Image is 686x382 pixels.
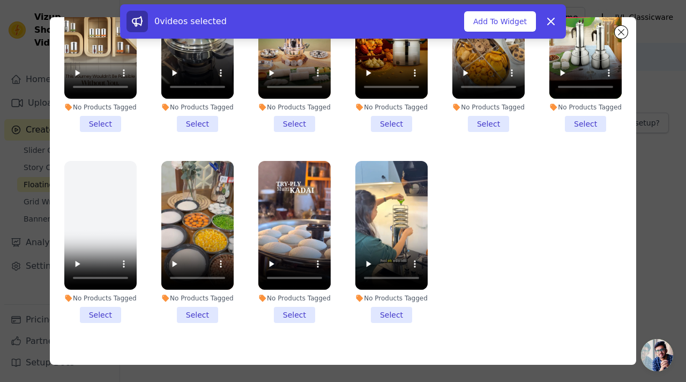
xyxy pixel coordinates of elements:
div: No Products Tagged [452,103,525,112]
div: No Products Tagged [64,294,137,303]
span: 0 videos selected [154,16,227,26]
div: No Products Tagged [64,103,137,112]
div: No Products Tagged [258,294,331,303]
div: No Products Tagged [549,103,622,112]
div: No Products Tagged [258,103,331,112]
div: No Products Tagged [161,103,234,112]
button: Add To Widget [464,11,536,32]
div: No Products Tagged [355,294,428,303]
div: Open chat [641,339,673,371]
div: No Products Tagged [161,294,234,303]
div: No Products Tagged [355,103,428,112]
